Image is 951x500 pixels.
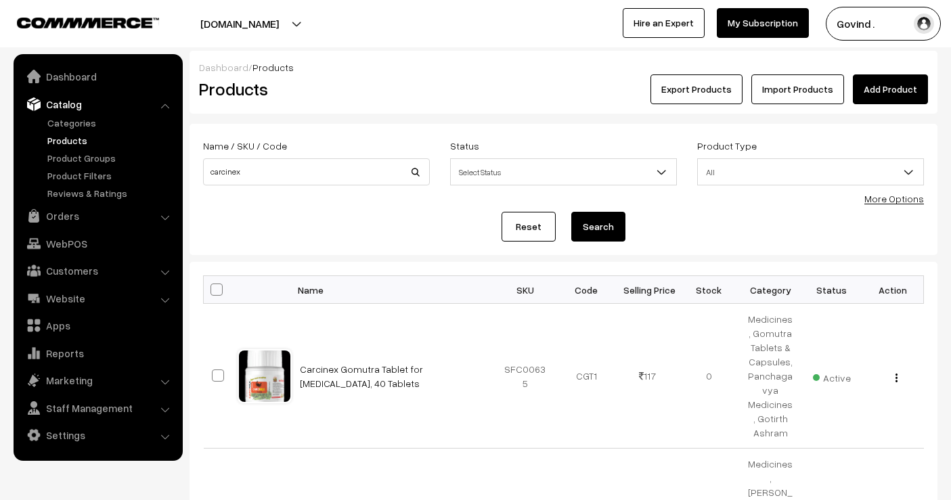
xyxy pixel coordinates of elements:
[698,160,923,184] span: All
[17,18,159,28] img: COMMMERCE
[617,276,679,304] th: Selling Price
[740,276,801,304] th: Category
[17,423,178,447] a: Settings
[17,313,178,338] a: Apps
[617,304,679,449] td: 117
[17,92,178,116] a: Catalog
[853,74,928,104] a: Add Product
[826,7,941,41] button: Govind .
[864,193,924,204] a: More Options
[203,158,430,185] input: Name / SKU / Code
[199,78,428,99] h2: Products
[300,363,423,389] a: Carcinex Gomutra Tablet for [MEDICAL_DATA], 40 Tablets
[44,168,178,183] a: Product Filters
[895,373,898,382] img: Menu
[17,204,178,228] a: Orders
[17,368,178,392] a: Marketing
[451,160,676,184] span: Select Status
[450,158,677,185] span: Select Status
[556,276,617,304] th: Code
[17,231,178,256] a: WebPOS
[17,286,178,311] a: Website
[199,62,248,73] a: Dashboard
[203,139,287,153] label: Name / SKU / Code
[17,396,178,420] a: Staff Management
[153,7,326,41] button: [DOMAIN_NAME]
[623,8,705,38] a: Hire an Expert
[678,276,740,304] th: Stock
[678,304,740,449] td: 0
[751,74,844,104] a: Import Products
[495,304,556,449] td: SFC00635
[252,62,294,73] span: Products
[571,212,625,242] button: Search
[556,304,617,449] td: CGT1
[650,74,743,104] button: Export Products
[813,367,851,385] span: Active
[17,258,178,283] a: Customers
[495,276,556,304] th: SKU
[862,276,924,304] th: Action
[450,139,479,153] label: Status
[17,14,135,30] a: COMMMERCE
[44,133,178,147] a: Products
[914,14,934,34] img: user
[44,151,178,165] a: Product Groups
[44,186,178,200] a: Reviews & Ratings
[717,8,809,38] a: My Subscription
[199,60,928,74] div: /
[17,64,178,89] a: Dashboard
[697,158,924,185] span: All
[801,276,862,304] th: Status
[697,139,757,153] label: Product Type
[292,276,495,304] th: Name
[17,341,178,365] a: Reports
[740,304,801,449] td: Medicines, Gomutra Tablets & Capsules, Panchagavya Medicines, Gotirth Ashram
[44,116,178,130] a: Categories
[502,212,556,242] a: Reset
